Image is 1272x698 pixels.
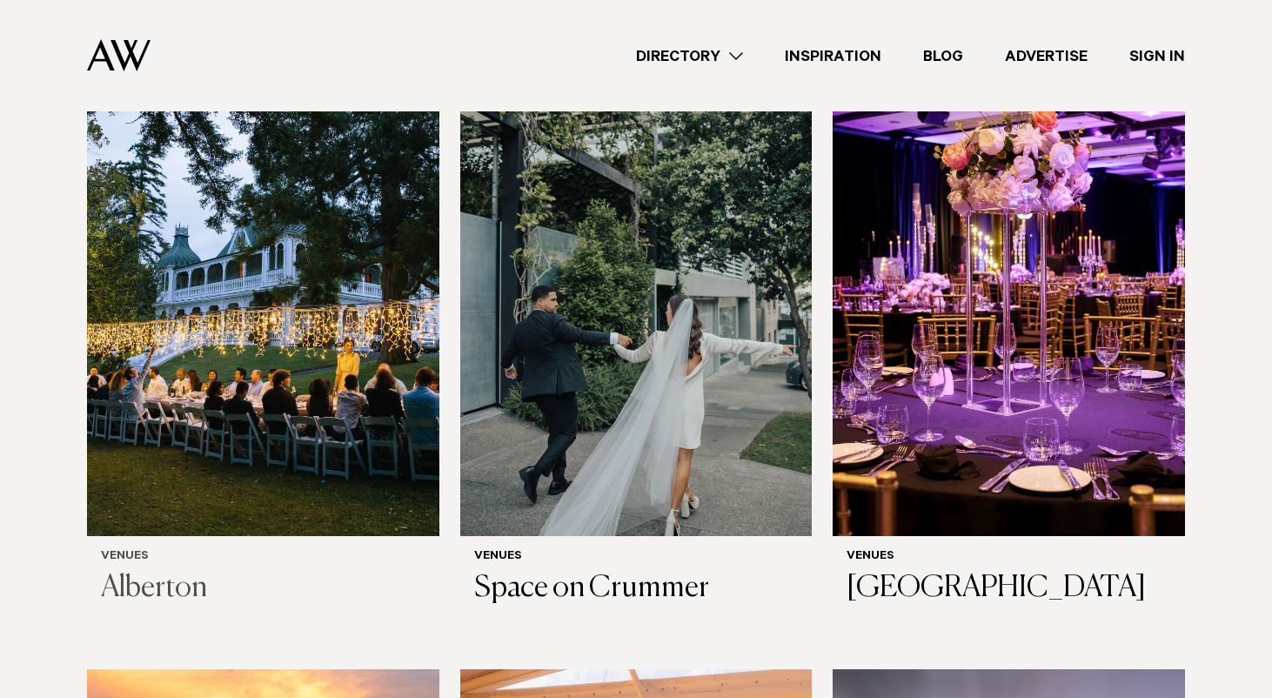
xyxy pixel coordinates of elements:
img: Fairy lights wedding reception [87,64,439,536]
h6: Venues [101,550,425,565]
h3: [GEOGRAPHIC_DATA] [847,571,1171,607]
a: Auckland Weddings Venues | Pullman Auckland Hotel Venues [GEOGRAPHIC_DATA] [833,64,1185,621]
h6: Venues [847,550,1171,565]
h3: Space on Crummer [474,571,799,607]
h3: Alberton [101,571,425,607]
img: Auckland Weddings Venues | Pullman Auckland Hotel [833,64,1185,536]
a: Advertise [984,44,1108,68]
a: Fairy lights wedding reception Venues Alberton [87,64,439,621]
h6: Venues [474,550,799,565]
a: Sign In [1108,44,1206,68]
img: Just married in Ponsonby [460,64,813,536]
a: Blog [902,44,984,68]
a: Directory [615,44,764,68]
a: Just married in Ponsonby Venues Space on Crummer [460,64,813,621]
img: Auckland Weddings Logo [87,39,151,71]
a: Inspiration [764,44,902,68]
